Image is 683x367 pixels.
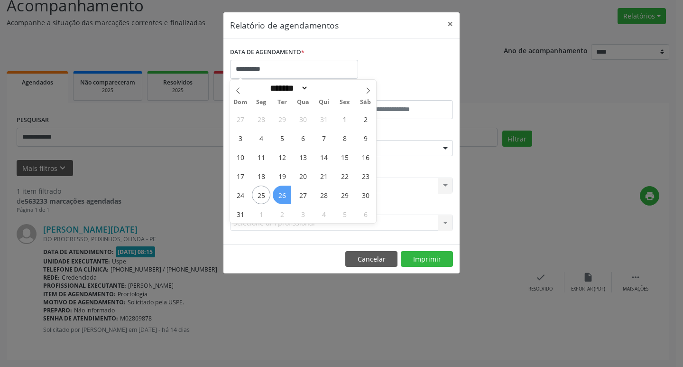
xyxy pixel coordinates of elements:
span: Agosto 13, 2025 [294,148,312,166]
button: Close [441,12,460,36]
span: Agosto 25, 2025 [252,186,270,204]
span: Agosto 21, 2025 [314,167,333,185]
button: Cancelar [345,251,397,267]
span: Agosto 28, 2025 [314,186,333,204]
span: Agosto 31, 2025 [231,205,249,223]
span: Agosto 12, 2025 [273,148,291,166]
span: Julho 31, 2025 [314,110,333,128]
span: Agosto 10, 2025 [231,148,249,166]
span: Sex [334,99,355,105]
span: Agosto 6, 2025 [294,129,312,147]
label: DATA DE AGENDAMENTO [230,45,305,60]
label: ATÉ [344,85,453,100]
span: Agosto 16, 2025 [356,148,375,166]
span: Qui [314,99,334,105]
span: Julho 29, 2025 [273,110,291,128]
span: Agosto 2, 2025 [356,110,375,128]
span: Seg [251,99,272,105]
span: Agosto 3, 2025 [231,129,249,147]
select: Month [267,83,308,93]
span: Setembro 6, 2025 [356,205,375,223]
span: Agosto 27, 2025 [294,186,312,204]
span: Julho 28, 2025 [252,110,270,128]
span: Setembro 5, 2025 [335,205,354,223]
span: Julho 30, 2025 [294,110,312,128]
h5: Relatório de agendamentos [230,19,339,31]
span: Agosto 18, 2025 [252,167,270,185]
span: Agosto 22, 2025 [335,167,354,185]
span: Ter [272,99,293,105]
span: Agosto 11, 2025 [252,148,270,166]
input: Year [308,83,340,93]
span: Agosto 1, 2025 [335,110,354,128]
span: Sáb [355,99,376,105]
span: Agosto 19, 2025 [273,167,291,185]
span: Agosto 15, 2025 [335,148,354,166]
span: Agosto 17, 2025 [231,167,249,185]
span: Setembro 4, 2025 [314,205,333,223]
span: Setembro 1, 2025 [252,205,270,223]
button: Imprimir [401,251,453,267]
span: Agosto 9, 2025 [356,129,375,147]
span: Agosto 4, 2025 [252,129,270,147]
span: Dom [230,99,251,105]
span: Setembro 2, 2025 [273,205,291,223]
span: Agosto 24, 2025 [231,186,249,204]
span: Julho 27, 2025 [231,110,249,128]
span: Agosto 29, 2025 [335,186,354,204]
span: Agosto 7, 2025 [314,129,333,147]
span: Agosto 8, 2025 [335,129,354,147]
span: Agosto 14, 2025 [314,148,333,166]
span: Agosto 20, 2025 [294,167,312,185]
span: Agosto 5, 2025 [273,129,291,147]
span: Agosto 23, 2025 [356,167,375,185]
span: Qua [293,99,314,105]
span: Agosto 30, 2025 [356,186,375,204]
span: Setembro 3, 2025 [294,205,312,223]
span: Agosto 26, 2025 [273,186,291,204]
